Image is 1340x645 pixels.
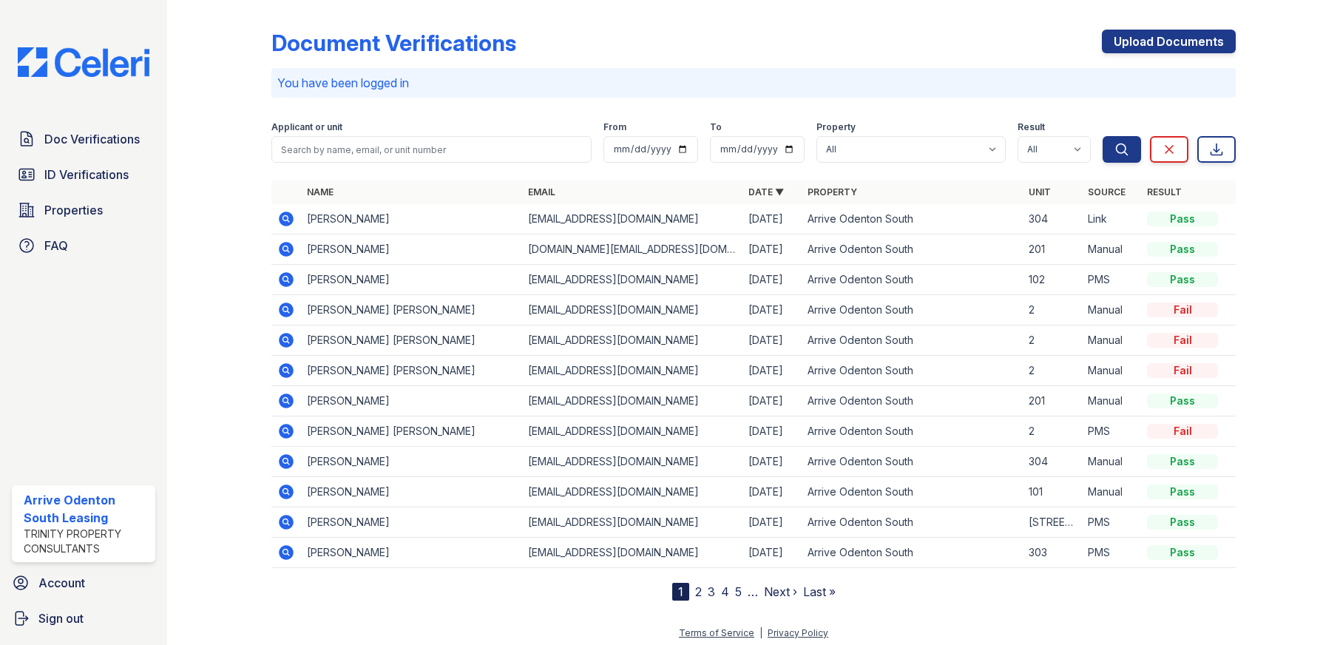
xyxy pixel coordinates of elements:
td: [PERSON_NAME] [301,386,522,416]
td: PMS [1082,265,1141,295]
a: 4 [721,584,729,599]
div: Pass [1147,484,1218,499]
td: 2 [1023,356,1082,386]
td: Arrive Odenton South [802,265,1023,295]
span: Sign out [38,609,84,627]
td: Manual [1082,295,1141,325]
td: [EMAIL_ADDRESS][DOMAIN_NAME] [522,477,743,507]
td: [PERSON_NAME] [PERSON_NAME] [301,325,522,356]
div: Pass [1147,454,1218,469]
label: Applicant or unit [271,121,342,133]
td: [EMAIL_ADDRESS][DOMAIN_NAME] [522,204,743,234]
a: Terms of Service [679,627,754,638]
td: [EMAIL_ADDRESS][DOMAIN_NAME] [522,356,743,386]
td: [PERSON_NAME] [301,204,522,234]
td: [PERSON_NAME] [PERSON_NAME] [301,416,522,447]
td: Arrive Odenton South [802,416,1023,447]
input: Search by name, email, or unit number [271,136,592,163]
td: [DATE] [742,447,802,477]
div: Pass [1147,212,1218,226]
a: Upload Documents [1102,30,1236,53]
div: Fail [1147,333,1218,348]
td: [PERSON_NAME] [301,265,522,295]
td: [EMAIL_ADDRESS][DOMAIN_NAME] [522,447,743,477]
label: Result [1018,121,1045,133]
td: 201 [1023,234,1082,265]
td: [DATE] [742,265,802,295]
td: Manual [1082,477,1141,507]
div: Trinity Property Consultants [24,527,149,556]
a: 2 [695,584,702,599]
td: 303 [1023,538,1082,568]
td: [DATE] [742,477,802,507]
td: [STREET_ADDRESS] [1023,507,1082,538]
td: Arrive Odenton South [802,356,1023,386]
td: [EMAIL_ADDRESS][DOMAIN_NAME] [522,538,743,568]
label: To [710,121,722,133]
td: [PERSON_NAME] [301,447,522,477]
td: 2 [1023,416,1082,447]
td: [EMAIL_ADDRESS][DOMAIN_NAME] [522,325,743,356]
td: Arrive Odenton South [802,325,1023,356]
td: [DATE] [742,538,802,568]
td: [DOMAIN_NAME][EMAIL_ADDRESS][DOMAIN_NAME] [522,234,743,265]
td: Arrive Odenton South [802,234,1023,265]
td: Arrive Odenton South [802,538,1023,568]
td: Arrive Odenton South [802,204,1023,234]
span: … [748,583,758,601]
td: [PERSON_NAME] [301,538,522,568]
div: Fail [1147,303,1218,317]
div: Document Verifications [271,30,516,56]
a: Email [528,186,555,197]
td: [DATE] [742,204,802,234]
div: Fail [1147,424,1218,439]
div: Arrive Odenton South Leasing [24,491,149,527]
td: [DATE] [742,416,802,447]
td: [EMAIL_ADDRESS][DOMAIN_NAME] [522,507,743,538]
span: FAQ [44,237,68,254]
a: Privacy Policy [768,627,828,638]
a: 3 [708,584,715,599]
td: [PERSON_NAME] [301,477,522,507]
td: [EMAIL_ADDRESS][DOMAIN_NAME] [522,386,743,416]
div: Fail [1147,363,1218,378]
a: 5 [735,584,742,599]
a: FAQ [12,231,155,260]
td: [EMAIL_ADDRESS][DOMAIN_NAME] [522,416,743,447]
td: [PERSON_NAME] [PERSON_NAME] [301,295,522,325]
td: PMS [1082,416,1141,447]
label: Property [816,121,856,133]
td: [DATE] [742,507,802,538]
p: You have been logged in [277,74,1231,92]
td: [EMAIL_ADDRESS][DOMAIN_NAME] [522,295,743,325]
div: Pass [1147,242,1218,257]
label: From [603,121,626,133]
td: Arrive Odenton South [802,507,1023,538]
a: Result [1147,186,1182,197]
td: [PERSON_NAME] [PERSON_NAME] [301,356,522,386]
td: Manual [1082,325,1141,356]
td: Manual [1082,386,1141,416]
a: Sign out [6,604,161,633]
td: [DATE] [742,295,802,325]
td: 201 [1023,386,1082,416]
td: 102 [1023,265,1082,295]
a: Name [307,186,334,197]
td: 2 [1023,325,1082,356]
td: Arrive Odenton South [802,477,1023,507]
td: [DATE] [742,234,802,265]
td: PMS [1082,507,1141,538]
td: 304 [1023,447,1082,477]
div: Pass [1147,515,1218,530]
a: Account [6,568,161,598]
a: Property [808,186,857,197]
td: PMS [1082,538,1141,568]
a: Source [1088,186,1126,197]
div: | [759,627,762,638]
td: [DATE] [742,386,802,416]
td: Manual [1082,356,1141,386]
span: Properties [44,201,103,219]
td: 2 [1023,295,1082,325]
td: Arrive Odenton South [802,295,1023,325]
